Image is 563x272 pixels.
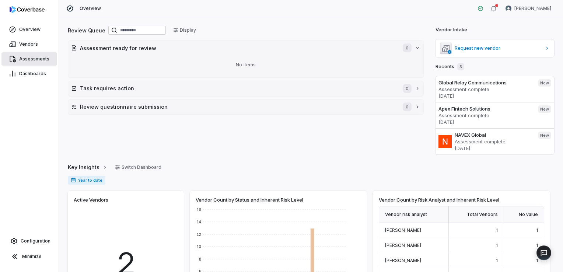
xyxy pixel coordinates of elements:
span: 0 [403,84,412,93]
text: 10 [197,244,201,249]
h2: Task requires action [80,84,395,92]
p: Assessment complete [455,138,532,145]
button: Key Insights [66,160,110,175]
span: [PERSON_NAME] [385,243,421,248]
div: No value [504,206,544,223]
span: 1 [496,243,498,248]
h2: Review Queue [68,27,105,34]
span: [PERSON_NAME] [385,227,421,233]
p: [DATE] [455,145,532,151]
a: Key Insights [68,160,108,175]
span: Configuration [21,238,50,244]
h2: Review questionnaire submission [80,103,395,111]
span: New [538,132,551,139]
a: Assessments [1,52,57,66]
span: Overview [19,27,41,32]
span: 0 [403,43,412,52]
img: logo-D7KZi-bG.svg [10,6,45,13]
a: Vendors [1,38,57,51]
button: Task requires action0 [68,81,423,96]
h3: NAVEX Global [455,132,532,138]
span: Vendor Count by Risk Analyst and Inherent Risk Level [379,196,499,203]
span: 1 [536,227,538,233]
span: Vendors [19,41,38,47]
span: Overview [80,6,101,11]
img: Travis Helton avatar [506,6,511,11]
span: [PERSON_NAME] [385,258,421,263]
span: 3 [457,63,464,70]
a: NAVEX GlobalAssessment complete[DATE]New [436,128,554,154]
span: Dashboards [19,71,46,77]
a: Request new vendor [436,39,554,57]
text: 12 [197,232,201,237]
div: Total Vendors [449,206,504,223]
span: New [538,79,551,87]
span: 1 [496,227,498,233]
button: Assessment ready for review0 [68,41,423,55]
a: Overview [1,23,57,36]
button: Travis Helton avatar[PERSON_NAME] [501,3,556,14]
span: 1 [536,258,538,263]
span: 0 [403,102,412,111]
button: Review questionnaire submission0 [68,100,423,114]
span: Vendor Count by Status and Inherent Risk Level [196,196,303,203]
h2: Vendor Intake [436,26,467,34]
div: No items [71,55,420,74]
a: Configuration [3,234,56,248]
span: Assessments [19,56,49,62]
div: Vendor risk analyst [379,206,449,223]
p: [DATE] [438,119,532,125]
span: Year to date [68,176,105,185]
p: Assessment complete [438,86,532,93]
button: Display [169,25,200,36]
button: Switch Dashboard [111,162,166,173]
h2: Assessment ready for review [80,44,395,52]
span: Active Vendors [74,196,108,203]
a: Global Relay CommunicationsAssessment complete[DATE]New [436,76,554,102]
h3: Global Relay Communications [438,79,532,86]
p: [DATE] [438,93,532,99]
span: New [538,105,551,113]
svg: Date range for report [71,178,76,183]
span: Key Insights [68,163,99,171]
button: Minimize [3,249,56,264]
text: 8 [199,257,201,261]
text: 16 [197,208,201,212]
h3: Apex Fintech Solutions [438,105,532,112]
span: Minimize [22,254,42,259]
span: 1 [536,243,538,248]
a: Apex Fintech SolutionsAssessment complete[DATE]New [436,102,554,128]
h2: Recents [436,63,464,70]
a: Dashboards [1,67,57,80]
span: [PERSON_NAME] [514,6,551,11]
text: 14 [197,220,201,224]
span: 1 [496,258,498,263]
p: Assessment complete [438,112,532,119]
span: Request new vendor [455,45,542,51]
